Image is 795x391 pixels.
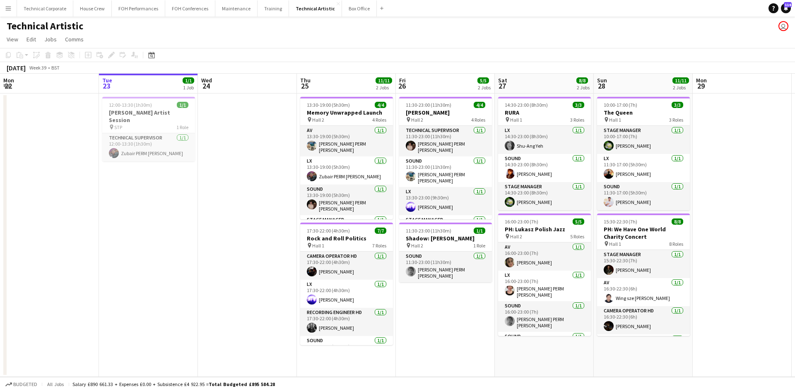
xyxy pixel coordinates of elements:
app-job-card: 11:30-23:00 (11h30m)1/1Shadow: [PERSON_NAME] Hall 21 RoleSound1/111:30-23:00 (11h30m)[PERSON_NAME... [399,223,492,282]
span: Comms [65,36,84,43]
div: 1 Job [183,84,194,91]
button: FOH Performances [112,0,165,17]
span: 5/5 [477,77,489,84]
div: Salary £890 661.33 + Expenses £0.00 + Subsistence £4 922.95 = [72,381,275,387]
span: Hall 2 [411,242,423,249]
span: 1/1 [177,102,188,108]
span: Total Budgeted £895 584.28 [209,381,275,387]
app-card-role: LX1/113:30-19:00 (5h30m)Zubair PERM [PERSON_NAME] [300,156,393,185]
span: Hall 1 [312,242,324,249]
span: 4 Roles [372,117,386,123]
span: 8/8 [672,218,683,225]
button: Training [258,0,289,17]
div: [DATE] [7,64,26,72]
app-card-role: Camera Operator HD1/116:30-22:30 (6h)[PERSON_NAME] [597,306,690,334]
button: Maintenance [215,0,258,17]
app-job-card: 16:00-23:00 (7h)5/5PH: Lukasz Polish Jazz Hall 25 RolesAV1/116:00-23:00 (7h)[PERSON_NAME]LX1/116:... [498,213,591,336]
div: 11:30-23:00 (11h30m)4/4[PERSON_NAME] Hall 24 RolesTechnical Supervisor1/111:30-23:00 (11h30m)[PER... [399,97,492,219]
span: 5/5 [573,218,584,225]
span: 27 [497,81,507,91]
span: Week 39 [27,65,48,71]
span: 3/3 [573,102,584,108]
app-job-card: 10:00-17:00 (7h)3/3The Queen Hall 13 RolesStage Manager1/110:00-17:00 (7h)[PERSON_NAME]LX1/111:30... [597,97,690,210]
app-job-card: 12:00-13:30 (1h30m)1/1[PERSON_NAME] Artist Session STP1 RoleTechnical Supervisor1/112:00-13:30 (1... [102,97,195,161]
span: Wed [201,77,212,84]
span: 7 Roles [372,242,386,249]
span: Hall 1 [510,117,522,123]
h3: [PERSON_NAME] Artist Session [102,109,195,124]
div: BST [51,65,60,71]
div: 2 Jobs [577,84,590,91]
span: 24 [200,81,212,91]
a: Edit [23,34,39,45]
span: 22 [2,81,14,91]
h3: Shadow: [PERSON_NAME] [399,235,492,242]
app-job-card: 17:30-22:00 (4h30m)7/7Rock and Roll Politics Hall 17 RolesCamera Operator HD1/117:30-22:00 (4h30m... [300,223,393,345]
app-card-role: AV1/116:30-22:30 (6h)Wing sze [PERSON_NAME] [597,278,690,306]
h3: PH: We Have One World Charity Concert [597,225,690,240]
app-card-role: Stage Manager1/115:30-22:30 (7h)[PERSON_NAME] [597,250,690,278]
app-card-role: Sound1/113:30-19:00 (5h30m)[PERSON_NAME] PERM [PERSON_NAME] [300,185,393,215]
span: 5 Roles [570,233,584,240]
app-card-role: Sound1/111:30-23:00 (11h30m)[PERSON_NAME] PERM [PERSON_NAME] [399,156,492,187]
app-card-role: Stage Manager1/1 [300,215,393,243]
a: Comms [62,34,87,45]
span: Mon [3,77,14,84]
span: 1/1 [183,77,194,84]
button: Box Office [342,0,377,17]
button: FOH Conferences [165,0,215,17]
span: 4 Roles [471,117,485,123]
span: 25 [299,81,311,91]
app-job-card: 14:30-23:00 (8h30m)3/3RURA Hall 13 RolesLX1/114:30-23:00 (8h30m)Shu-Ang YehSound1/114:30-23:00 (8... [498,97,591,210]
h3: Rock and Roll Politics [300,235,393,242]
span: Mon [696,77,707,84]
app-card-role: AV1/113:30-19:00 (5h30m)[PERSON_NAME] PERM [PERSON_NAME] [300,126,393,156]
span: Fri [399,77,406,84]
app-card-role: Sound1/111:30-23:00 (11h30m)[PERSON_NAME] PERM [PERSON_NAME] [399,252,492,282]
span: 1 Role [473,242,485,249]
span: 14:30-23:00 (8h30m) [505,102,548,108]
span: 1/1 [474,228,485,234]
span: Hall 1 [609,241,621,247]
span: 11/11 [672,77,689,84]
a: View [3,34,22,45]
span: 114 [784,2,792,7]
span: 26 [398,81,406,91]
h3: [PERSON_NAME] [399,109,492,116]
span: STP [114,124,122,130]
app-card-role: Sound1/116:00-23:00 (7h)[PERSON_NAME] PERM [PERSON_NAME] [498,301,591,332]
app-job-card: 13:30-19:00 (5h30m)4/4Memory Unwrapped Launch Hall 24 RolesAV1/113:30-19:00 (5h30m)[PERSON_NAME] ... [300,97,393,219]
app-card-role: Technical Supervisor1/111:30-23:00 (11h30m)[PERSON_NAME] PERM [PERSON_NAME] [399,126,492,156]
app-card-role: Stage Manager1/110:00-17:00 (7h)[PERSON_NAME] [597,126,690,154]
span: Hall 2 [312,117,324,123]
span: 10:00-17:00 (7h) [604,102,637,108]
button: Technical Artistic [289,0,342,17]
h3: Memory Unwrapped Launch [300,109,393,116]
app-card-role: LX1/114:30-23:00 (8h30m)Shu-Ang Yeh [498,126,591,154]
button: Budgeted [4,380,39,389]
span: 4/4 [375,102,386,108]
app-card-role: Sound1/111:30-17:00 (5h30m)[PERSON_NAME] [597,182,690,210]
app-card-role: LX1/116:00-23:00 (7h)[PERSON_NAME] PERM [PERSON_NAME] [498,271,591,301]
span: 7/7 [375,228,386,234]
button: Technical Corporate [17,0,73,17]
span: Hall 2 [510,233,522,240]
span: View [7,36,18,43]
span: 3/3 [672,102,683,108]
span: Hall 1 [609,117,621,123]
span: 15:30-22:30 (7h) [604,218,637,225]
app-card-role: AV1/116:00-23:00 (7h)[PERSON_NAME] [498,242,591,271]
app-card-role: LX1/117:30-22:00 (4h30m)[PERSON_NAME] [300,280,393,308]
span: 28 [596,81,607,91]
span: 3 Roles [669,117,683,123]
h3: RURA [498,109,591,116]
a: 114 [781,3,791,13]
app-card-role: LX1/111:30-17:00 (5h30m)[PERSON_NAME] [597,154,690,182]
span: 12:00-13:30 (1h30m) [109,102,152,108]
span: 4/4 [474,102,485,108]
